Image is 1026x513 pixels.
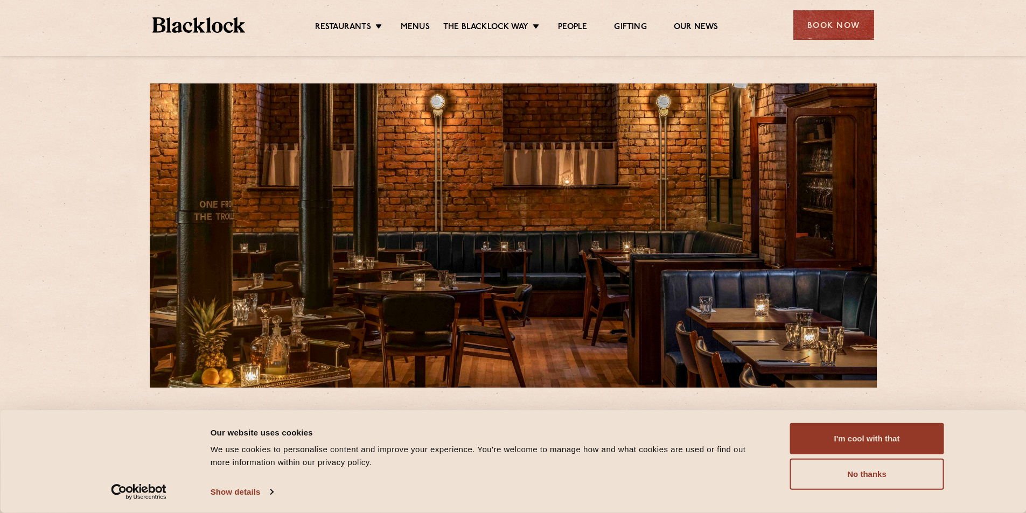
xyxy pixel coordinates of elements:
a: Show details [211,484,273,500]
a: Restaurants [315,22,371,34]
div: Our website uses cookies [211,426,766,439]
a: People [558,22,587,34]
div: Book Now [793,10,874,40]
div: We use cookies to personalise content and improve your experience. You're welcome to manage how a... [211,443,766,469]
a: Gifting [614,22,646,34]
button: I'm cool with that [790,423,944,454]
button: No thanks [790,459,944,490]
a: Menus [401,22,430,34]
img: BL_Textured_Logo-footer-cropped.svg [152,17,246,33]
a: Our News [674,22,718,34]
a: The Blacklock Way [443,22,528,34]
a: Usercentrics Cookiebot - opens in a new window [92,484,186,500]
